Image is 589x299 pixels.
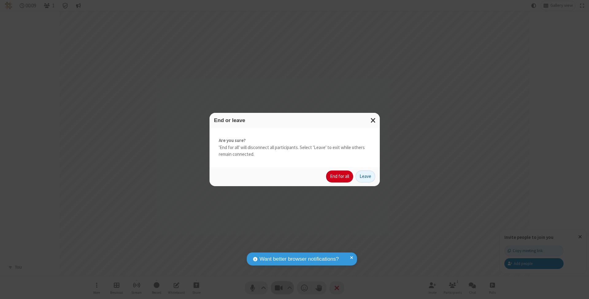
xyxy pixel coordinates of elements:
button: End for all [326,171,353,183]
button: Close modal [367,113,380,128]
div: 'End for all' will disconnect all participants. Select 'Leave' to exit while others remain connec... [210,128,380,167]
button: Leave [356,171,375,183]
strong: Are you sure? [219,137,371,144]
h3: End or leave [214,117,375,123]
span: Want better browser notifications? [260,255,339,263]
